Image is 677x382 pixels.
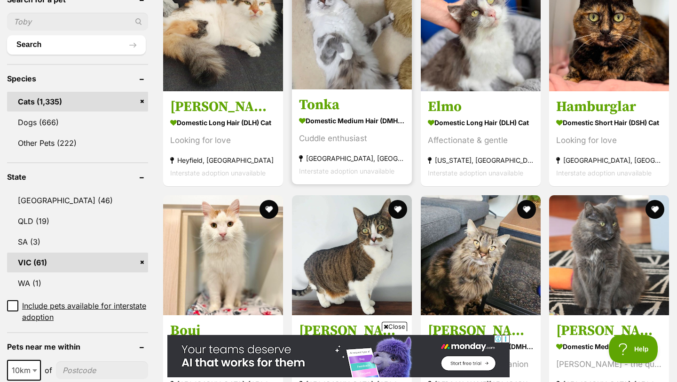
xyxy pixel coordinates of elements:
span: Interstate adoption unavailable [170,169,266,177]
strong: [US_STATE], [GEOGRAPHIC_DATA] [428,154,534,167]
button: favourite [517,200,535,219]
button: favourite [388,200,407,219]
strong: Domestic Medium Hair Cat [556,340,662,353]
input: Toby [7,13,148,31]
a: SA (3) [7,232,148,252]
h3: Tonka [299,96,405,114]
span: 10km [8,364,40,377]
strong: Domestic Medium Hair (DMH) Cat [428,340,534,353]
a: Include pets available for interstate adoption [7,300,148,323]
strong: Domestic Short Hair (DSH) Cat [556,116,662,129]
a: [GEOGRAPHIC_DATA] (46) [7,191,148,210]
button: Search [7,35,146,54]
h3: Hamburglar [556,98,662,116]
h3: Elmo [428,98,534,116]
a: Tonka Domestic Medium Hair (DMH) Cat Cuddle enthusiast [GEOGRAPHIC_DATA], [GEOGRAPHIC_DATA] Inter... [292,89,412,184]
a: Other Pets (222) [7,133,148,153]
div: Charming loyal companion [428,358,534,371]
span: Close [382,322,407,331]
a: Dogs (666) [7,112,148,132]
span: Include pets available for interstate adoption [22,300,148,323]
img: Bouj - Domestic Long Hair (DLH) Cat [163,195,283,315]
strong: [GEOGRAPHIC_DATA], [GEOGRAPHIC_DATA] [556,154,662,167]
span: of [45,365,52,376]
strong: Domestic Long Hair (DLH) Cat [428,116,534,129]
button: favourite [646,200,664,219]
strong: Heyfield, [GEOGRAPHIC_DATA] [170,154,276,167]
span: Interstate adoption unavailable [299,167,394,175]
a: [PERSON_NAME] Domestic Long Hair (DLH) Cat Looking for love Heyfield, [GEOGRAPHIC_DATA] Interstat... [163,91,283,186]
header: State [7,173,148,181]
a: QLD (19) [7,211,148,231]
a: VIC (61) [7,253,148,272]
button: favourite [260,200,278,219]
span: Interstate adoption unavailable [428,169,523,177]
h3: [PERSON_NAME] [170,98,276,116]
span: Interstate adoption unavailable [556,169,652,177]
a: WA (1) [7,273,148,293]
a: Cats (1,335) [7,92,148,111]
header: Species [7,74,148,83]
div: Cuddle enthusiast [299,132,405,145]
h3: [PERSON_NAME] [299,322,405,340]
div: [PERSON_NAME] - the quiet [DEMOGRAPHIC_DATA] [556,358,662,371]
div: Looking for love [556,134,662,147]
div: Looking for love [170,134,276,147]
div: Affectionate & gentle [428,134,534,147]
h3: Bouj [170,322,276,340]
img: Amelia - Domestic Medium Hair Cat [549,195,669,315]
a: Hamburglar Domestic Short Hair (DSH) Cat Looking for love [GEOGRAPHIC_DATA], [GEOGRAPHIC_DATA] In... [549,91,669,186]
h3: [PERSON_NAME] [556,322,662,340]
iframe: Help Scout Beacon - Open [609,335,658,363]
input: postcode [56,361,148,379]
strong: Domestic Long Hair (DLH) Cat [170,116,276,129]
img: Lucy - Domestic Short Hair (DSH) Cat [292,195,412,315]
iframe: Advertisement [167,335,510,377]
strong: [GEOGRAPHIC_DATA], [GEOGRAPHIC_DATA] [299,152,405,165]
span: 10km [7,360,41,381]
img: Molly Lozano - Domestic Medium Hair (DMH) Cat [421,195,541,315]
header: Pets near me within [7,342,148,351]
h3: [PERSON_NAME] [428,322,534,340]
strong: Domestic Medium Hair (DMH) Cat [299,114,405,127]
a: Elmo Domestic Long Hair (DLH) Cat Affectionate & gentle [US_STATE], [GEOGRAPHIC_DATA] Interstate ... [421,91,541,186]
